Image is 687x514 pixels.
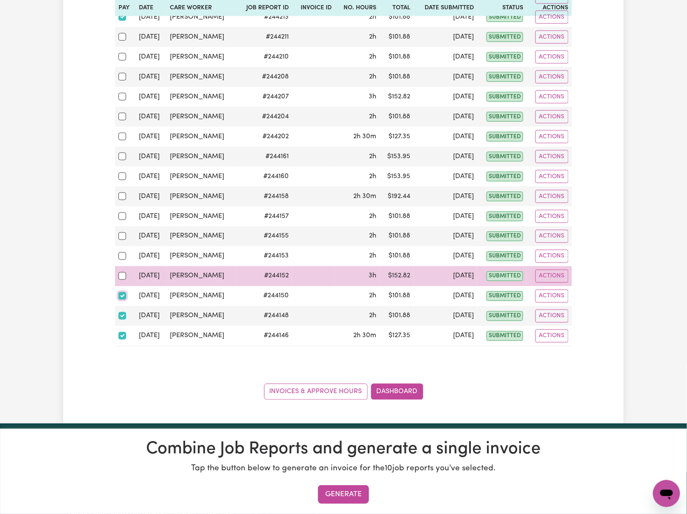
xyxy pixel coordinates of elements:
[535,110,569,123] button: Actions
[380,306,414,326] td: $ 101.88
[167,47,237,67] td: [PERSON_NAME]
[535,230,569,243] button: Actions
[380,27,414,47] td: $ 101.88
[369,34,377,40] span: 2 hours
[380,107,414,127] td: $ 101.88
[414,87,477,107] td: [DATE]
[487,12,523,22] span: submitted
[369,253,377,260] span: 2 hours
[167,67,237,87] td: [PERSON_NAME]
[487,132,523,142] span: submitted
[535,330,569,343] button: Actions
[135,286,167,306] td: [DATE]
[167,27,237,47] td: [PERSON_NAME]
[135,147,167,167] td: [DATE]
[135,7,167,27] td: [DATE]
[487,251,523,261] span: submitted
[653,480,680,507] iframe: Button to launch messaging window
[535,130,569,143] button: Actions
[414,306,477,326] td: [DATE]
[135,326,167,346] td: [DATE]
[380,7,414,27] td: $ 101.88
[535,310,569,323] button: Actions
[354,193,377,200] span: 2 hours 30 minutes
[535,90,569,103] button: Actions
[414,107,477,127] td: [DATE]
[369,14,377,20] span: 2 hours
[167,326,237,346] td: [PERSON_NAME]
[414,127,477,147] td: [DATE]
[487,92,523,102] span: submitted
[487,232,523,241] span: submitted
[487,311,523,321] span: submitted
[380,147,414,167] td: $ 153.95
[487,331,523,341] span: submitted
[135,47,167,67] td: [DATE]
[414,167,477,187] td: [DATE]
[369,273,377,279] span: 3 hours
[167,87,237,107] td: [PERSON_NAME]
[369,293,377,299] span: 2 hours
[369,173,377,180] span: 2 hours
[236,326,292,346] td: # 244146
[371,384,423,400] a: Dashboard
[369,213,377,220] span: 2 hours
[167,107,237,127] td: [PERSON_NAME]
[10,439,677,459] h1: Combine Job Reports and generate a single invoice
[135,207,167,226] td: [DATE]
[236,87,292,107] td: # 244207
[167,187,237,207] td: [PERSON_NAME]
[380,167,414,187] td: $ 153.95
[236,207,292,226] td: # 244157
[535,11,569,24] button: Actions
[236,226,292,246] td: # 244155
[236,127,292,147] td: # 244202
[354,332,377,339] span: 2 hours 30 minutes
[487,212,523,221] span: submitted
[414,187,477,207] td: [DATE]
[167,167,237,187] td: [PERSON_NAME]
[135,246,167,266] td: [DATE]
[135,27,167,47] td: [DATE]
[10,463,677,475] p: Tap the button below to generate an invoice for the 10 job reports you've selected.
[167,147,237,167] td: [PERSON_NAME]
[369,153,377,160] span: 2 hours
[236,286,292,306] td: # 244150
[167,7,237,27] td: [PERSON_NAME]
[167,286,237,306] td: [PERSON_NAME]
[535,210,569,223] button: Actions
[414,147,477,167] td: [DATE]
[487,172,523,182] span: submitted
[535,150,569,163] button: Actions
[535,290,569,303] button: Actions
[236,147,292,167] td: # 244161
[380,286,414,306] td: $ 101.88
[535,31,569,44] button: Actions
[380,246,414,266] td: $ 101.88
[369,313,377,319] span: 2 hours
[535,250,569,263] button: Actions
[264,384,368,400] a: Invoices & Approve Hours
[135,167,167,187] td: [DATE]
[369,233,377,240] span: 2 hours
[167,246,237,266] td: [PERSON_NAME]
[380,67,414,87] td: $ 101.88
[487,291,523,301] span: submitted
[414,7,477,27] td: [DATE]
[414,266,477,286] td: [DATE]
[487,271,523,281] span: submitted
[236,187,292,207] td: # 244158
[414,286,477,306] td: [DATE]
[135,67,167,87] td: [DATE]
[236,266,292,286] td: # 244152
[236,27,292,47] td: # 244211
[369,93,377,100] span: 3 hours
[236,47,292,67] td: # 244210
[236,246,292,266] td: # 244153
[487,152,523,162] span: submitted
[236,167,292,187] td: # 244160
[354,133,377,140] span: 2 hours 30 minutes
[236,306,292,326] td: # 244148
[167,127,237,147] td: [PERSON_NAME]
[414,246,477,266] td: [DATE]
